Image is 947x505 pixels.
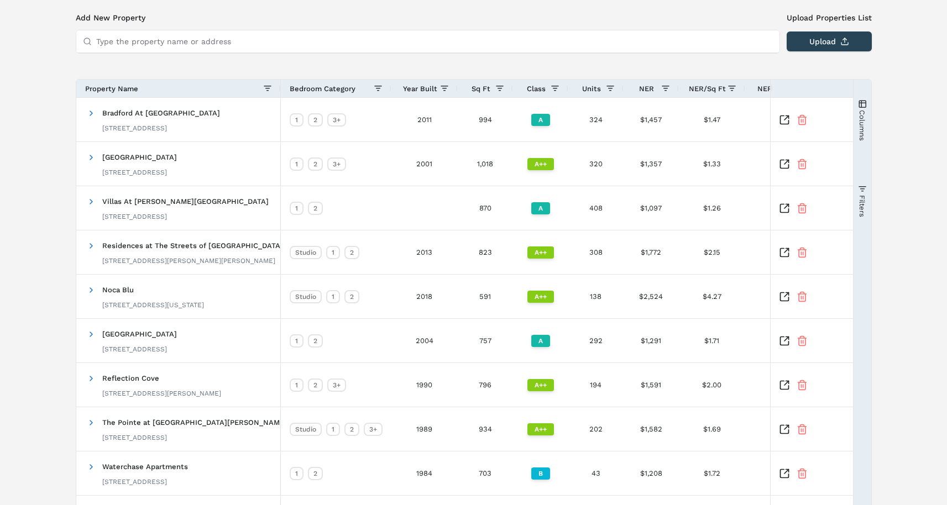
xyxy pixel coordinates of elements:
a: Inspect Comparable [779,114,790,125]
div: 2 [308,113,323,127]
span: Noca Blu [102,286,134,294]
div: 1,018 [458,142,513,186]
div: 2 [308,202,323,215]
div: 2011 [391,98,458,141]
div: 292 [568,319,624,362]
div: 1 [326,246,340,259]
div: 1989 [391,407,458,451]
div: +1.07% [745,407,856,451]
div: 202 [568,407,624,451]
button: Remove Property From Portfolio [797,114,808,125]
div: 2001 [391,142,458,186]
div: A [531,335,550,347]
div: $4.27 [679,275,745,318]
div: 2013 [391,230,458,274]
div: +0.02% [745,319,856,362]
span: Units [582,85,601,93]
div: 2 [344,246,359,259]
div: 324 [568,98,624,141]
div: 1 [290,157,304,171]
div: +0.50% [745,98,856,141]
span: Filters [858,194,866,217]
span: Residences at The Streets of [GEOGRAPHIC_DATA][PERSON_NAME] [102,241,343,250]
div: Studio [290,290,322,303]
div: 2 [308,467,323,480]
div: 703 [458,451,513,495]
button: Remove Property From Portfolio [797,380,808,391]
div: 3+ [327,113,346,127]
div: $1.69 [679,407,745,451]
span: Reflection Cove [102,374,159,382]
div: 1984 [391,451,458,495]
span: [GEOGRAPHIC_DATA] [102,153,177,161]
span: Bradford At [GEOGRAPHIC_DATA] [102,109,220,117]
div: $1.33 [679,142,745,186]
span: NER Growth (Weekly) [757,85,834,93]
button: Upload [787,31,872,51]
div: [STREET_ADDRESS] [102,345,177,354]
div: $2.15 [679,230,745,274]
div: $1,457 [624,98,679,141]
div: +0.02% [745,363,856,407]
div: A++ [527,158,554,170]
div: $1.47 [679,98,745,141]
a: Inspect Comparable [779,203,790,214]
div: 796 [458,363,513,407]
div: 1 [326,290,340,303]
div: 320 [568,142,624,186]
div: Studio [290,423,322,436]
div: 934 [458,407,513,451]
div: 3+ [364,423,383,436]
span: Property Name [85,85,138,93]
div: 591 [458,275,513,318]
div: A [531,202,550,214]
div: A++ [527,379,554,391]
input: Type the property name or address [96,30,773,52]
span: Columns [858,109,866,140]
div: 1 [290,334,304,348]
h3: Add New Property [76,12,780,23]
div: [STREET_ADDRESS] [102,433,287,442]
div: $2,524 [624,275,679,318]
button: Remove Property From Portfolio [797,335,808,346]
a: Inspect Comparable [779,159,790,170]
div: $1.72 [679,451,745,495]
div: [STREET_ADDRESS][PERSON_NAME] [102,389,221,398]
div: 1 [290,467,304,480]
div: 2 [344,423,359,436]
div: Studio [290,246,322,259]
div: 1 [290,202,304,215]
div: $1,582 [624,407,679,451]
div: $1,357 [624,142,679,186]
div: B [531,467,550,480]
div: [STREET_ADDRESS] [102,168,177,177]
div: $1,097 [624,186,679,230]
button: Remove Property From Portfolio [797,247,808,258]
div: 194 [568,363,624,407]
div: $1.71 [679,319,745,362]
div: A++ [527,423,554,435]
span: NER [639,85,654,93]
div: A [531,114,550,126]
a: Inspect Comparable [779,468,790,479]
div: 408 [568,186,624,230]
div: 2 [308,334,323,348]
span: Year Built [403,85,437,93]
button: Remove Property From Portfolio [797,203,808,214]
div: 823 [458,230,513,274]
a: Inspect Comparable [779,335,790,346]
span: Sq Ft [472,85,490,93]
div: 1 [290,378,304,392]
div: 3+ [327,157,346,171]
div: [STREET_ADDRESS][PERSON_NAME][PERSON_NAME] [102,256,343,265]
div: 1 [326,423,340,436]
label: Upload Properties List [787,12,872,23]
span: Waterchase Apartments [102,462,188,471]
div: $1,291 [624,319,679,362]
a: Inspect Comparable [779,291,790,302]
div: $1.26 [679,186,745,230]
div: 757 [458,319,513,362]
div: 138 [568,275,624,318]
span: NER/Sq Ft [689,85,726,93]
div: 3+ [327,378,346,392]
